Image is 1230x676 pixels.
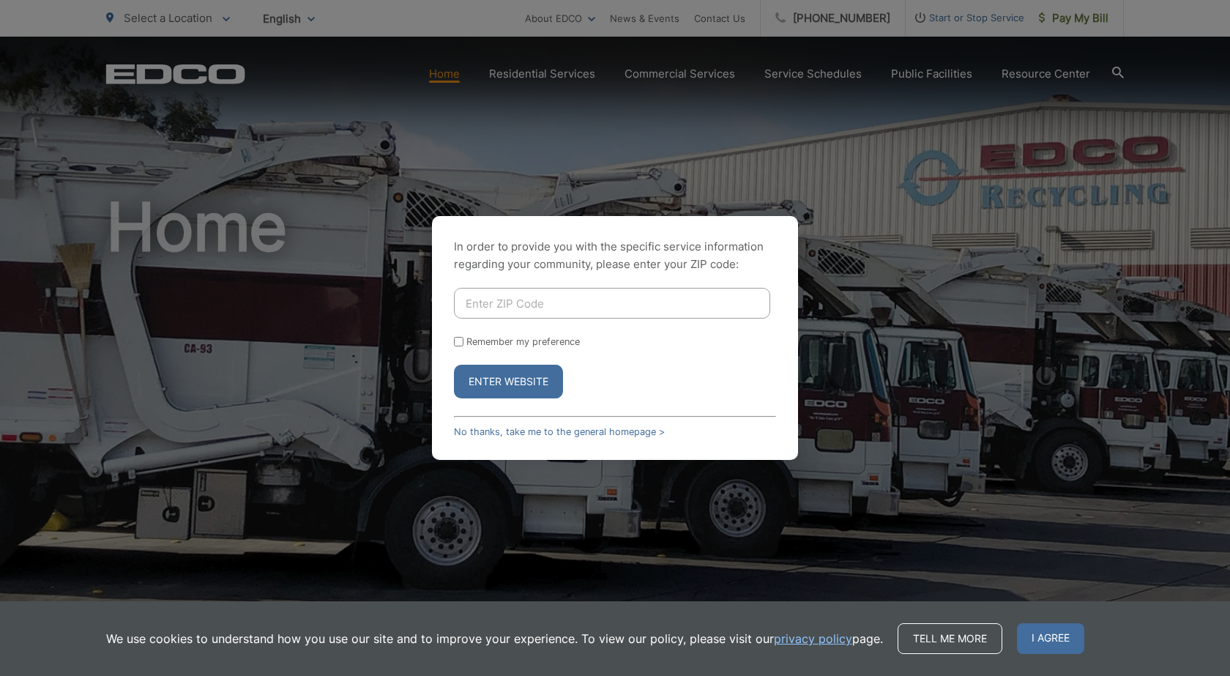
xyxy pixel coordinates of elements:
[454,365,563,398] button: Enter Website
[1017,623,1084,654] span: I agree
[466,336,580,347] label: Remember my preference
[898,623,1002,654] a: Tell me more
[454,288,770,319] input: Enter ZIP Code
[454,426,665,437] a: No thanks, take me to the general homepage >
[774,630,852,647] a: privacy policy
[106,630,883,647] p: We use cookies to understand how you use our site and to improve your experience. To view our pol...
[454,238,776,273] p: In order to provide you with the specific service information regarding your community, please en...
